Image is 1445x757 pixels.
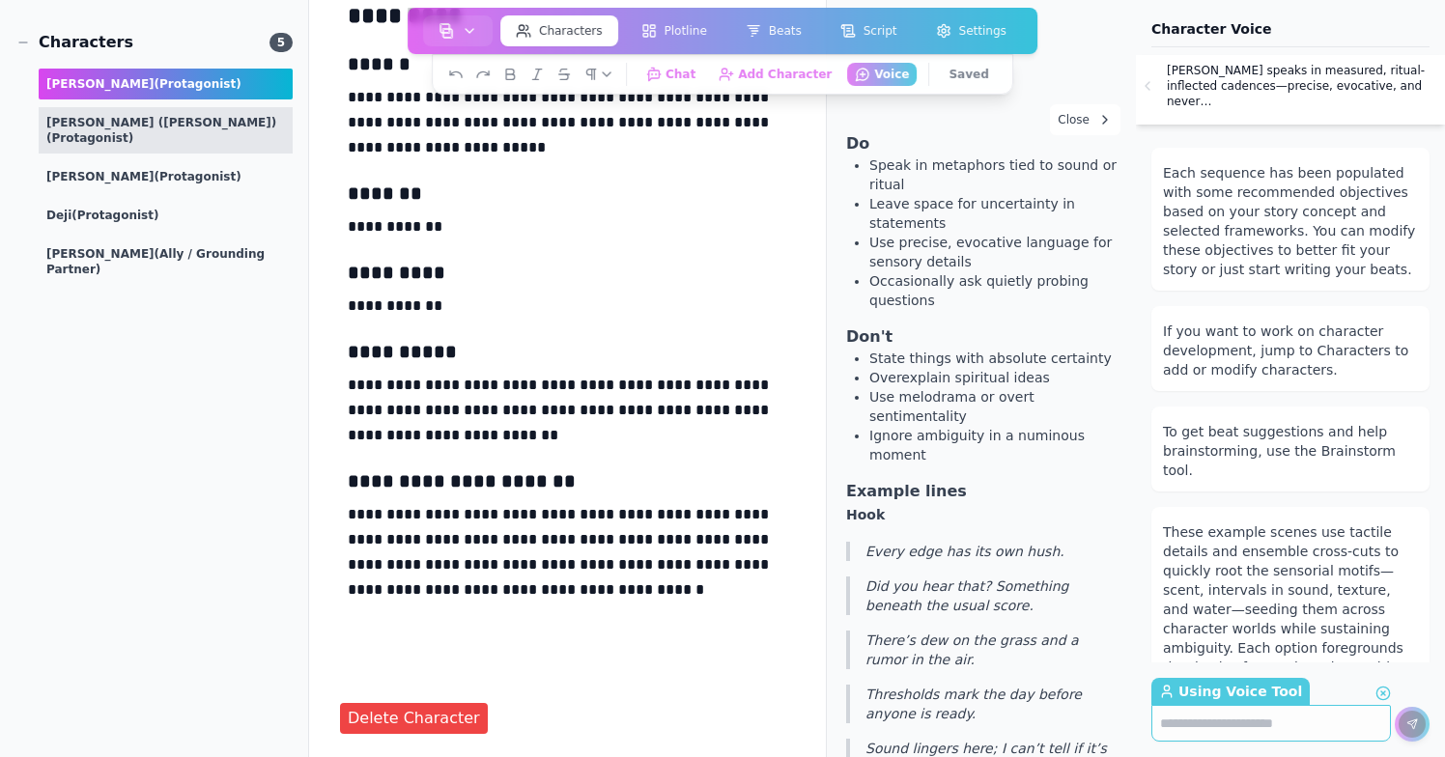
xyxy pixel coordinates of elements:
div: Deji [39,200,293,231]
p: Character Voice [1151,19,1430,39]
button: Beats [730,15,817,46]
button: Add Character [711,63,839,86]
button: Voice [847,63,917,86]
div: To get beat suggestions and help brainstorming, use the Brainstorm tool. [1163,422,1418,480]
li: Occasionally ask quietly probing questions [869,271,1117,310]
button: Plotline [626,15,722,46]
button: Saved [942,63,997,86]
label: Using Voice Tool [1151,678,1310,705]
span: (protagonist) [155,170,241,183]
div: Each sequence has been populated with some recommended objectives based on your story concept and... [1163,163,1418,279]
div: [PERSON_NAME] [39,161,293,192]
li: Ignore ambiguity in a numinous moment [869,426,1117,464]
div: [PERSON_NAME] [39,69,293,99]
blockquote: Thresholds mark the day before anyone is ready. [846,685,1117,723]
div: If you want to work on character development, jump to Characters to add or modify characters. [1163,322,1418,379]
span: Don't [846,327,892,346]
div: Characters [15,31,133,54]
button: Characters [500,15,618,46]
p: [PERSON_NAME] speaks in measured, ritual-inflected cadences—precise, evocative, and never… [1167,63,1433,109]
a: Characters [496,12,622,50]
span: Do [846,134,869,153]
li: Use melodrama or overt sentimentality [869,387,1117,426]
span: (Ally / Grounding Partner) [46,247,265,276]
li: Leave space for uncertainty in statements [869,194,1117,233]
li: State things with absolute certainty [869,349,1117,368]
button: Script [825,15,913,46]
span: Example lines [846,482,967,500]
a: Settings [917,12,1026,50]
div: [PERSON_NAME] ([PERSON_NAME]) [39,107,293,154]
span: (protagonist) [46,131,133,145]
a: Script [821,12,917,50]
span: hook [846,507,885,522]
button: Delete Character [340,703,488,734]
button: Chat [638,63,703,86]
li: Use precise, evocative language for sensory details [869,233,1117,271]
button: Close [1050,104,1120,135]
li: Overexplain spiritual ideas [869,368,1117,387]
button: Settings [921,15,1022,46]
img: storyboard [439,23,454,39]
span: (protagonist) [71,209,158,222]
li: Speak in metaphors tied to sound or ritual [869,155,1117,194]
a: Beats [726,12,821,50]
blockquote: Did you hear that? Something beneath the usual score. [846,576,1117,615]
blockquote: Every edge has its own hush. [846,542,1117,561]
a: Plotline [622,12,726,50]
span: (protagonist) [155,77,241,91]
blockquote: There’s dew on the grass and a rumor in the air. [846,631,1117,669]
div: [PERSON_NAME] [39,238,293,285]
span: 5 [269,33,293,52]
